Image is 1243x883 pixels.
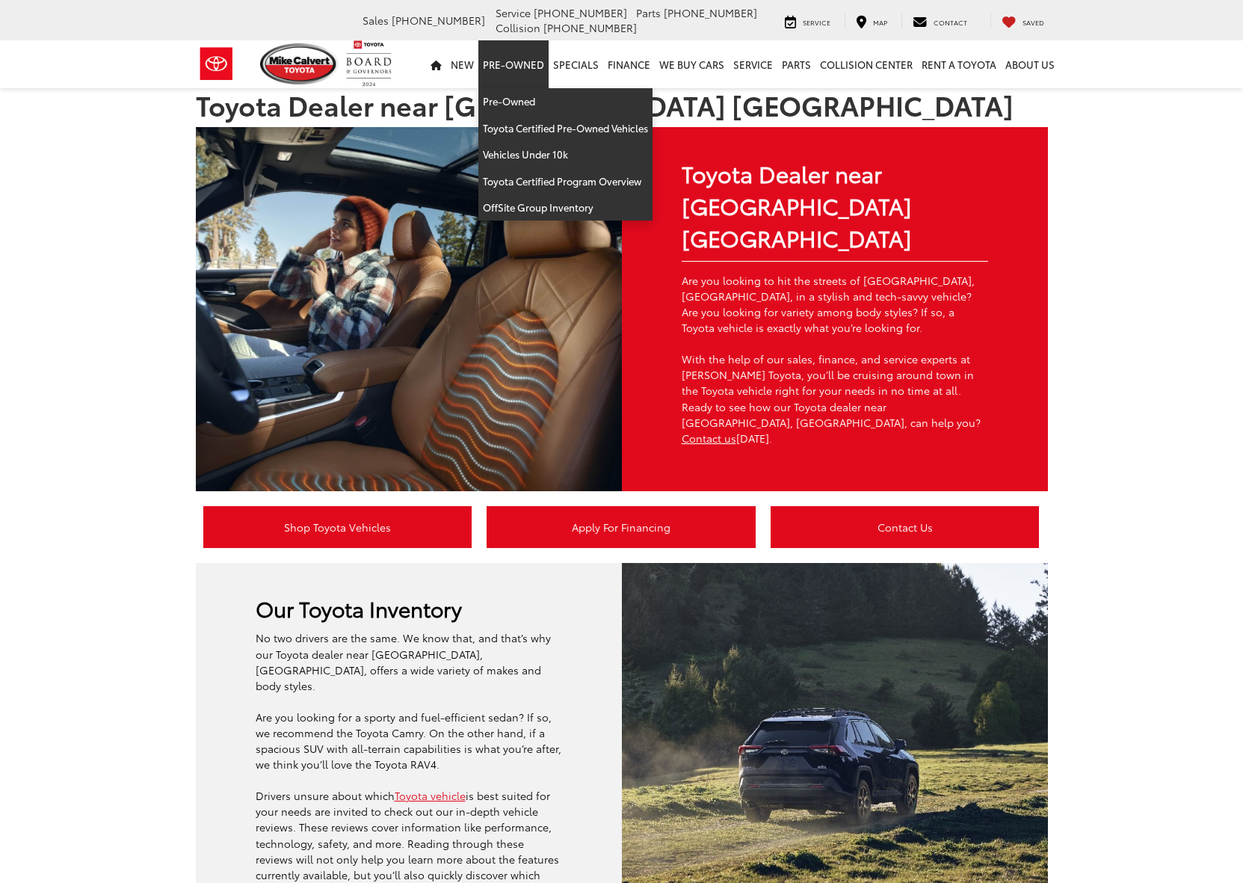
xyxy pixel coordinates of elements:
a: Vehicles Under 10k [478,141,653,168]
a: Service [774,13,842,28]
a: OffSite Group Inventory [478,194,653,221]
a: Toyota Certified Program Overview [478,168,653,195]
span: Saved [1023,17,1044,27]
a: New [446,40,478,88]
a: Apply For Financing [487,506,756,548]
div: Are you looking for a sporty and fuel-efficient sedan? If so, we recommend the Toyota Camry. On t... [256,710,562,773]
span: Service [803,17,830,27]
span: [PHONE_NUMBER] [392,13,485,28]
a: Contact us [682,431,736,446]
a: Rent a Toyota [917,40,1001,88]
a: Pre-Owned [478,88,653,115]
a: Pre-Owned [478,40,549,88]
h1: Toyota Dealer near [GEOGRAPHIC_DATA] [GEOGRAPHIC_DATA] [196,90,1048,120]
span: Collision [496,20,540,35]
a: Service [729,40,777,88]
span: Map [873,17,887,27]
span: [PHONE_NUMBER] [534,5,627,20]
a: Home [426,40,446,88]
a: Finance [603,40,655,88]
span: Sales [363,13,389,28]
a: Collision Center [815,40,917,88]
a: About Us [1001,40,1059,88]
div: Are you looking to hit the streets of [GEOGRAPHIC_DATA], [GEOGRAPHIC_DATA], in a stylish and tech... [682,273,988,336]
a: Parts [777,40,815,88]
div: No two drivers are the same. We know that, and that’s why our Toyota dealer near [GEOGRAPHIC_DATA... [256,630,562,694]
a: Specials [549,40,603,88]
img: Mike Calvert Toyota [260,43,339,84]
div: Toyota Dealer near [GEOGRAPHIC_DATA] [GEOGRAPHIC_DATA] [682,157,988,253]
a: Contact [901,13,978,28]
span: Parts [636,5,661,20]
div: Our Toyota Inventory [256,593,562,623]
span: [PHONE_NUMBER] [664,5,757,20]
a: Toyota vehicle [395,788,466,803]
a: Contact Us [771,506,1040,548]
a: My Saved Vehicles [990,13,1055,28]
span: Service [496,5,531,20]
a: Shop Toyota Vehicles [203,506,472,548]
a: WE BUY CARS [655,40,729,88]
a: Toyota Certified Pre-Owned Vehicles [478,115,653,142]
a: Map [845,13,898,28]
span: [PHONE_NUMBER] [543,20,637,35]
img: Toyota [188,40,244,88]
span: Contact [934,17,967,27]
div: With the help of our sales, finance, and service experts at [PERSON_NAME] Toyota, you’ll be cruis... [682,351,988,447]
